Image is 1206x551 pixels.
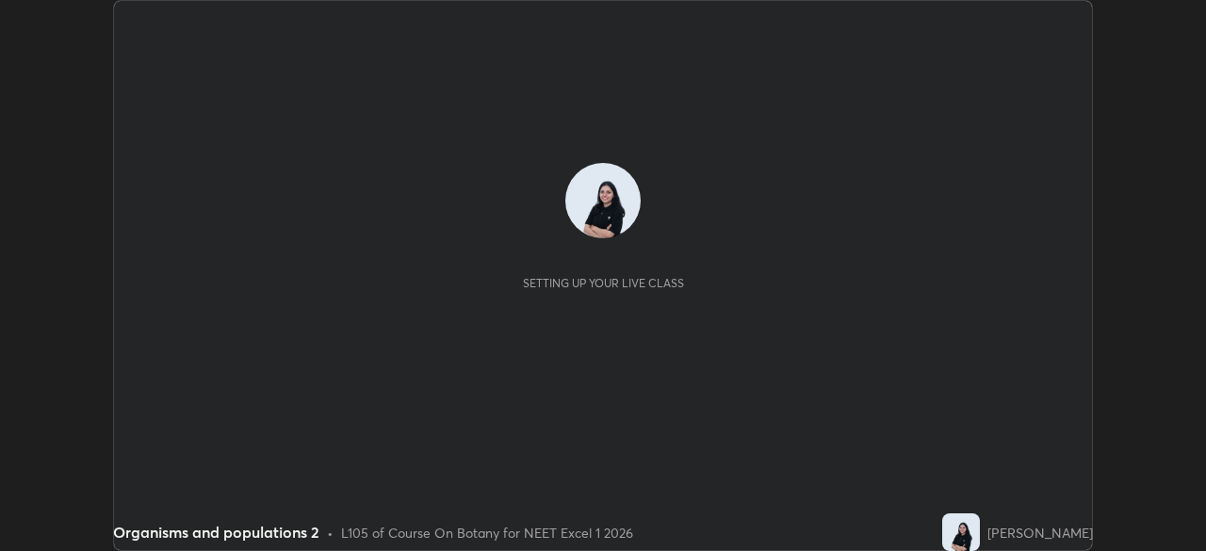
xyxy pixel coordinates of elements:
[942,513,980,551] img: 682439d8e90a44c985a6d4fe2be3bbc8.jpg
[565,163,641,238] img: 682439d8e90a44c985a6d4fe2be3bbc8.jpg
[987,523,1093,543] div: [PERSON_NAME]
[113,521,319,543] div: Organisms and populations 2
[341,523,633,543] div: L105 of Course On Botany for NEET Excel 1 2026
[327,523,334,543] div: •
[523,276,684,290] div: Setting up your live class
